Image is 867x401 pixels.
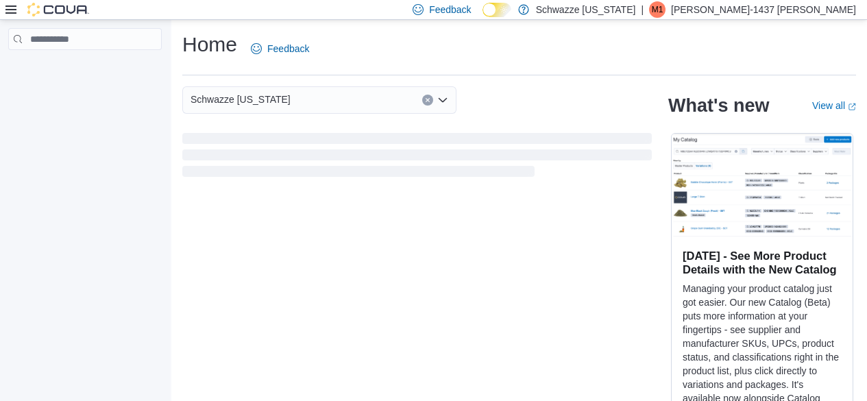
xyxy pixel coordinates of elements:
input: Dark Mode [483,3,511,17]
p: [PERSON_NAME]-1437 [PERSON_NAME] [671,1,856,18]
span: Loading [182,136,652,180]
a: Feedback [245,35,315,62]
button: Open list of options [437,95,448,106]
h2: What's new [668,95,769,117]
img: Cova [27,3,89,16]
div: Mariah-1437 Marquez [649,1,665,18]
p: | [641,1,644,18]
nav: Complex example [8,53,162,86]
h3: [DATE] - See More Product Details with the New Catalog [683,249,842,276]
span: M1 [652,1,663,18]
span: Schwazze [US_STATE] [191,91,291,108]
span: Dark Mode [483,17,483,18]
span: Feedback [429,3,471,16]
svg: External link [848,103,856,111]
span: Feedback [267,42,309,56]
a: View allExternal link [812,100,856,111]
h1: Home [182,31,237,58]
button: Clear input [422,95,433,106]
p: Schwazze [US_STATE] [536,1,636,18]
